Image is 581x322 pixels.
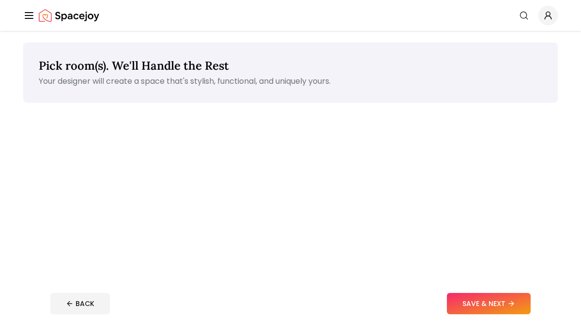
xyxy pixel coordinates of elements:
[39,76,542,87] p: Your designer will create a space that's stylish, functional, and uniquely yours.
[39,6,99,25] a: Spacejoy
[39,58,229,73] span: Pick room(s). We'll Handle the Rest
[50,293,110,314] button: BACK
[39,6,99,25] img: Spacejoy Logo
[447,293,531,314] button: SAVE & NEXT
